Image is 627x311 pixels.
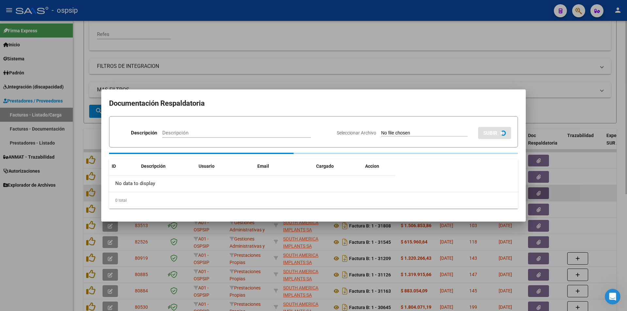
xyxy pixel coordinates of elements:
datatable-header-cell: Accion [362,159,395,173]
span: Email [257,163,269,169]
datatable-header-cell: Descripción [138,159,196,173]
datatable-header-cell: Email [255,159,313,173]
p: Descripción [131,129,157,137]
datatable-header-cell: Cargado [313,159,362,173]
span: Descripción [141,163,166,169]
div: No data to display [109,176,395,192]
span: Cargado [316,163,334,169]
datatable-header-cell: Usuario [196,159,255,173]
span: SUBIR [483,130,497,136]
span: Accion [365,163,379,169]
iframe: Intercom live chat [605,289,620,304]
button: SUBIR [478,127,511,139]
h2: Documentación Respaldatoria [109,97,518,110]
span: Usuario [199,163,215,169]
div: 0 total [109,192,518,209]
datatable-header-cell: ID [109,159,138,173]
span: Seleccionar Archivo [337,130,376,135]
span: ID [112,163,116,169]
